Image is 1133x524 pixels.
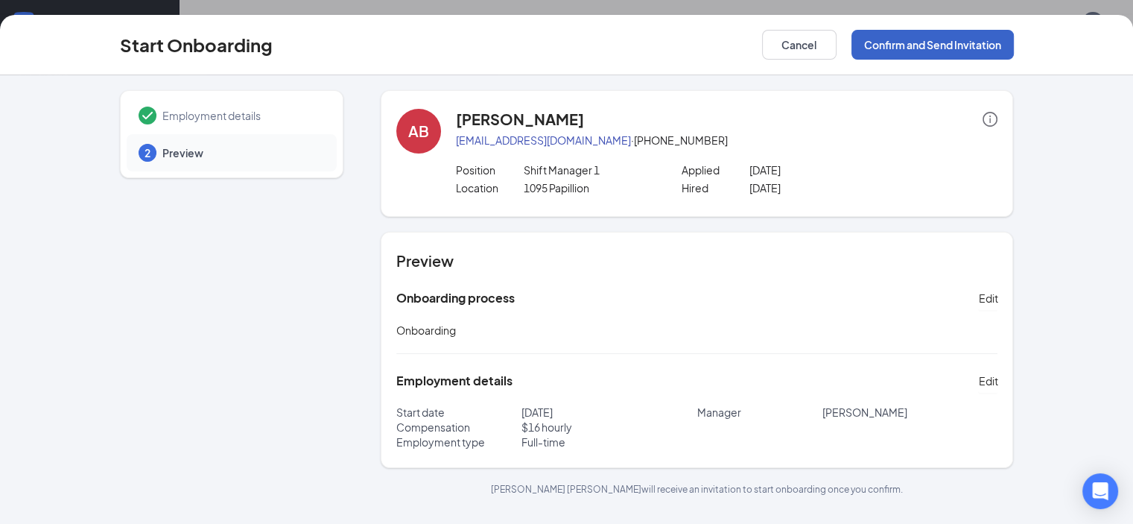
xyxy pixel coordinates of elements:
[521,420,697,435] p: $ 16 hourly
[978,291,997,306] span: Edit
[978,373,997,388] span: Edit
[822,405,998,420] p: [PERSON_NAME]
[162,108,322,123] span: Employment details
[521,405,697,420] p: [DATE]
[396,323,456,337] span: Onboarding
[983,112,997,127] span: info-circle
[456,133,998,148] p: · [PHONE_NUMBER]
[682,162,749,177] p: Applied
[696,405,822,420] p: Manager
[523,180,658,195] p: 1095 Papillion
[749,180,885,195] p: [DATE]
[749,162,885,177] p: [DATE]
[456,162,524,177] p: Position
[396,420,521,435] p: Compensation
[682,180,749,195] p: Hired
[396,435,521,449] p: Employment type
[978,286,997,310] button: Edit
[408,121,429,142] div: AB
[523,162,658,177] p: Shift Manager 1
[381,483,1014,496] p: [PERSON_NAME] [PERSON_NAME] will receive an invitation to start onboarding once you confirm.
[396,290,515,306] h5: Onboarding process
[762,30,837,60] button: Cancel
[162,145,322,160] span: Preview
[120,32,273,57] h3: Start Onboarding
[978,369,997,393] button: Edit
[396,250,998,271] h4: Preview
[1082,473,1118,509] div: Open Intercom Messenger
[456,180,524,195] p: Location
[145,145,150,160] span: 2
[456,133,631,147] a: [EMAIL_ADDRESS][DOMAIN_NAME]
[521,435,697,449] p: Full-time
[851,30,1014,60] button: Confirm and Send Invitation
[139,107,156,124] svg: Checkmark
[396,373,512,389] h5: Employment details
[396,405,521,420] p: Start date
[456,109,584,130] h4: [PERSON_NAME]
